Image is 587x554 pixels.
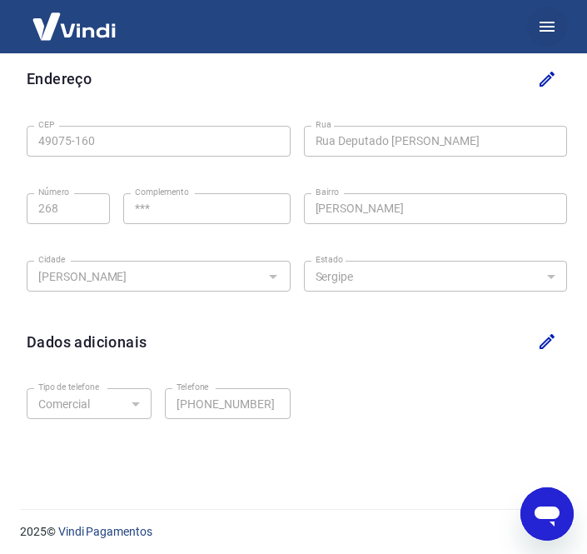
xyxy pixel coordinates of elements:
[316,118,331,131] label: Rua
[527,59,567,99] button: Editar
[38,381,99,393] label: Tipo de telefone
[520,487,574,541] iframe: Botão para abrir a janela de mensagens
[316,186,339,198] label: Bairro
[38,118,54,131] label: CEP
[38,253,65,266] label: Cidade
[177,381,209,393] label: Telefone
[32,266,258,287] input: Digite aqui algumas palavras para buscar a cidade
[20,523,567,541] p: 2025 ©
[316,253,343,266] label: Estado
[135,186,189,198] label: Complemento
[527,322,567,362] button: Editar
[38,186,69,198] label: Número
[20,1,128,52] img: Vindi
[27,331,147,353] h6: Dados adicionais
[58,525,152,538] a: Vindi Pagamentos
[27,67,92,90] h6: Endereço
